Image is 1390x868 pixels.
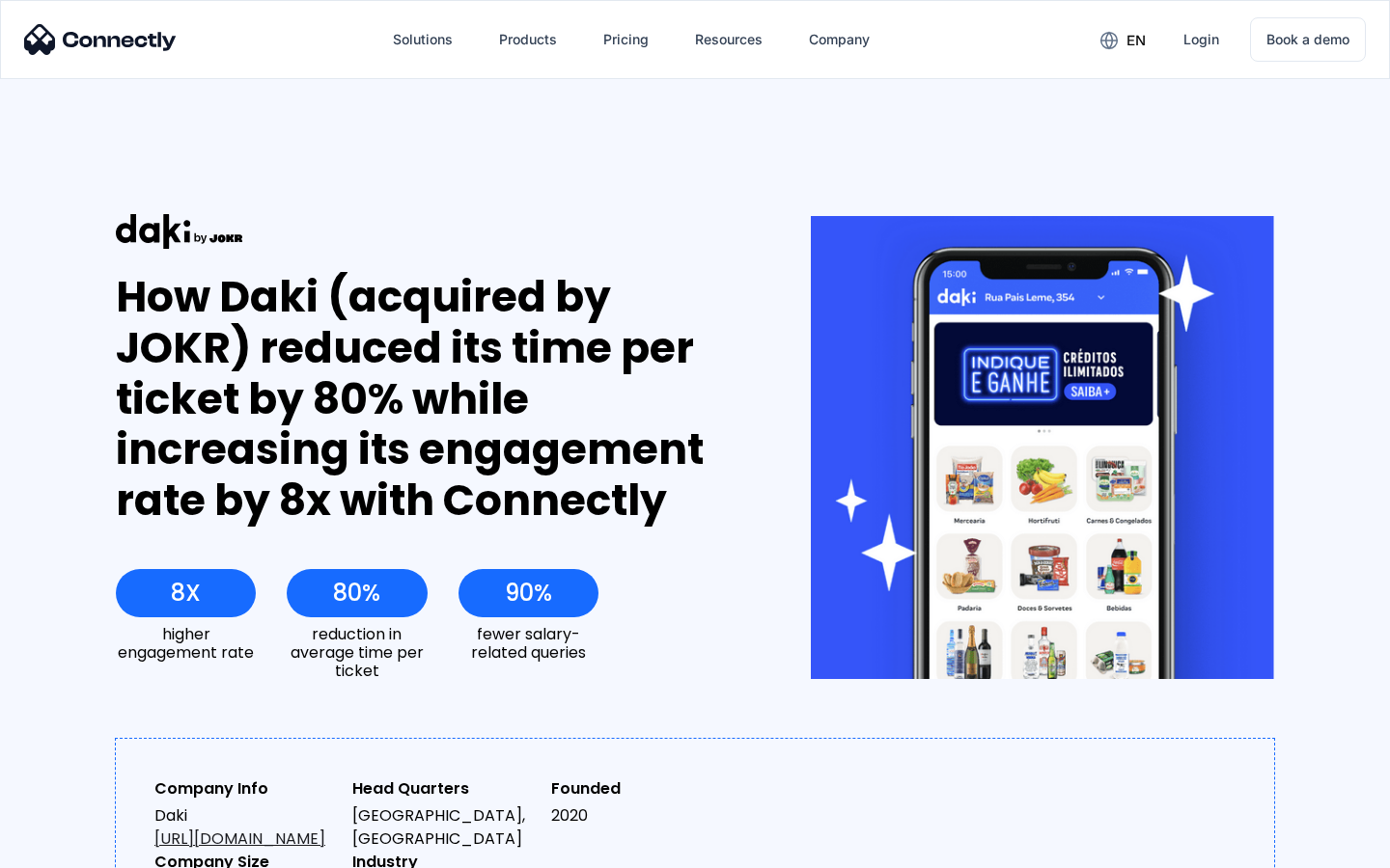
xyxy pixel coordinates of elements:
div: 80% [333,580,380,607]
aside: Language selected: English [19,834,116,861]
div: reduction in average time per ticket [287,625,427,681]
div: 90% [505,580,552,607]
div: en [1126,27,1146,54]
a: Pricing [588,16,664,63]
div: Resources [695,26,763,53]
div: Daki [154,804,337,851]
div: Head Quarters [352,777,535,800]
div: Products [499,26,557,53]
a: Book a demo [1250,17,1366,62]
div: Login [1183,26,1219,53]
div: Solutions [393,26,453,53]
div: higher engagement rate [116,625,256,662]
div: 2020 [551,804,734,827]
div: How Daki (acquired by JOKR) reduced its time per ticket by 80% while increasing its engagement ra... [116,272,740,527]
img: Connectly Logo [24,24,177,55]
a: [URL][DOMAIN_NAME] [154,827,325,850]
div: Founded [551,777,734,800]
div: Pricing [603,26,649,53]
ul: Language list [39,834,116,861]
div: Company [809,26,870,53]
div: fewer salary-related queries [459,625,598,662]
a: Login [1168,16,1235,63]
div: [GEOGRAPHIC_DATA], [GEOGRAPHIC_DATA] [352,804,535,851]
div: 8X [171,580,201,607]
div: Company Info [154,777,337,800]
